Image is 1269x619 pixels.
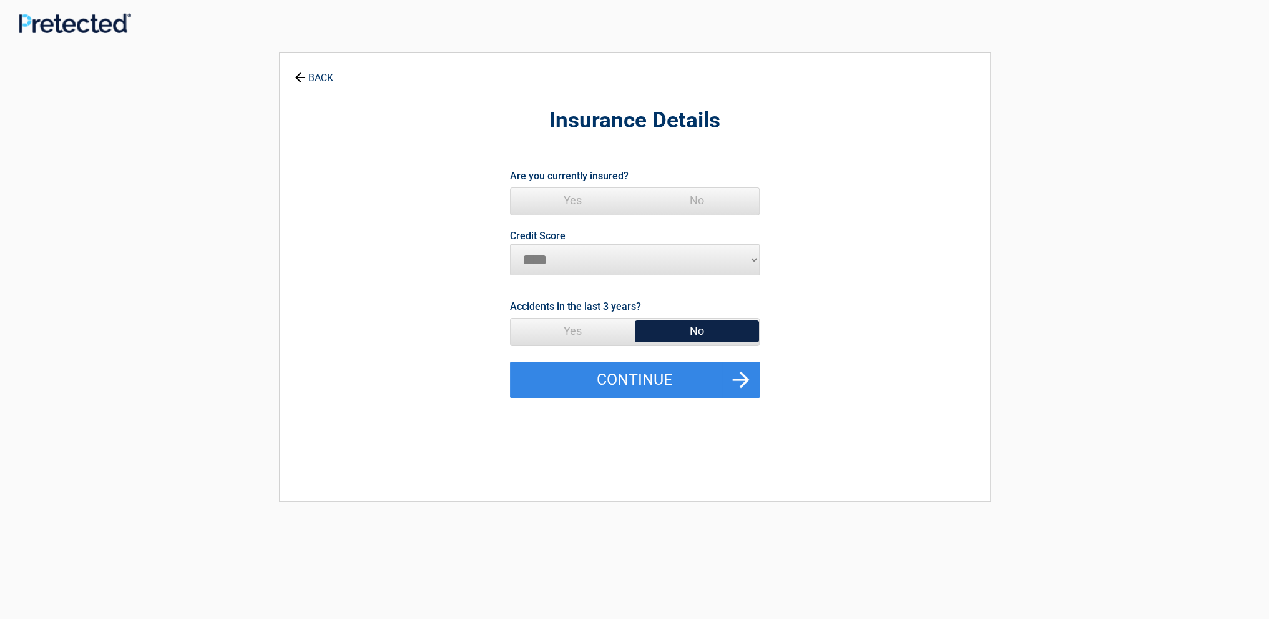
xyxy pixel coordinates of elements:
[511,319,635,344] span: Yes
[510,298,641,315] label: Accidents in the last 3 years?
[510,362,760,398] button: Continue
[348,106,921,136] h2: Insurance Details
[510,231,566,241] label: Credit Score
[510,167,629,184] label: Are you currently insured?
[635,188,759,213] span: No
[511,188,635,213] span: Yes
[19,13,131,34] img: Main Logo
[292,61,336,83] a: BACK
[635,319,759,344] span: No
